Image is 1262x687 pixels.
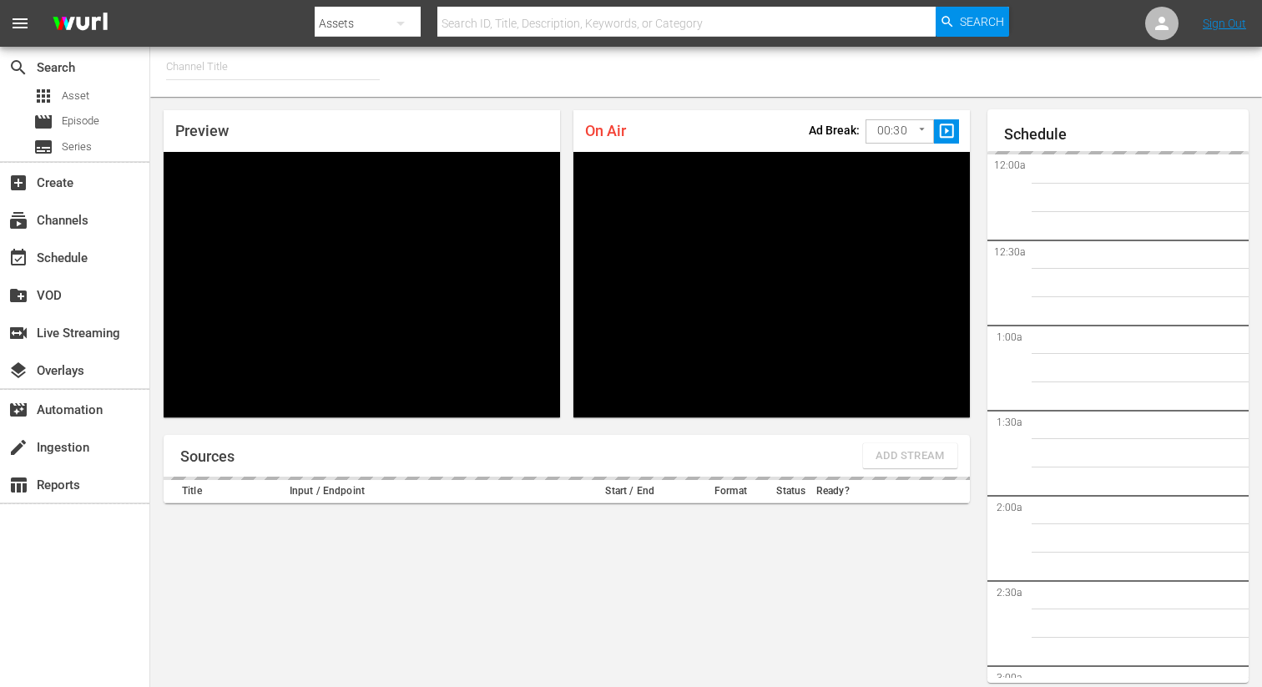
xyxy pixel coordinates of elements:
[62,113,99,129] span: Episode
[960,7,1004,37] span: Search
[8,285,28,306] span: VOD
[33,86,53,106] span: Asset
[10,13,30,33] span: menu
[8,323,28,343] span: Live Streaming
[8,437,28,457] span: Ingestion
[8,248,28,268] span: Schedule
[573,152,970,417] div: Video Player
[164,152,560,417] div: Video Player
[937,122,957,141] span: slideshow_sharp
[569,480,690,503] th: Start / End
[8,475,28,495] span: Reports
[811,480,855,503] th: Ready?
[1203,17,1246,30] a: Sign Out
[771,480,811,503] th: Status
[33,112,53,132] span: Episode
[33,137,53,157] span: Series
[175,122,229,139] span: Preview
[40,4,120,43] img: ans4CAIJ8jUAAAAAAAAAAAAAAAAAAAAAAAAgQb4GAAAAAAAAAAAAAAAAAAAAAAAAJMjXAAAAAAAAAAAAAAAAAAAAAAAAgAT5G...
[8,400,28,420] span: Automation
[809,124,860,137] p: Ad Break:
[936,7,1009,37] button: Search
[62,88,89,104] span: Asset
[285,480,569,503] th: Input / Endpoint
[8,210,28,230] span: Channels
[866,115,934,147] div: 00:30
[1004,126,1249,143] h1: Schedule
[180,448,235,465] h1: Sources
[8,361,28,381] span: Overlays
[585,122,626,139] span: On Air
[8,173,28,193] span: Create
[690,480,771,503] th: Format
[164,480,285,503] th: Title
[62,139,92,155] span: Series
[8,58,28,78] span: Search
